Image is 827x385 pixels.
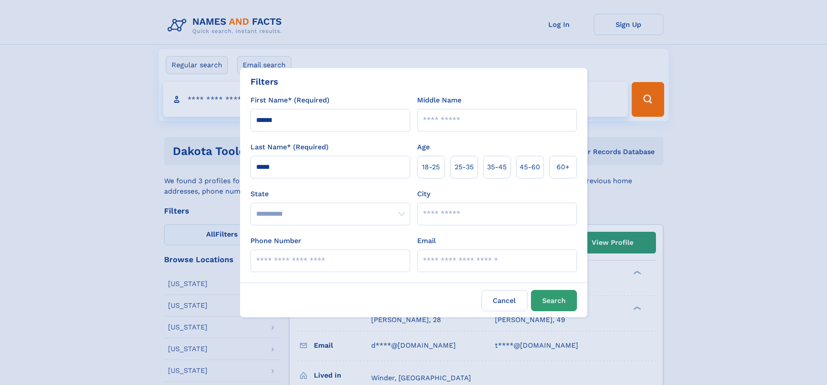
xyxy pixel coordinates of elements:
[422,162,440,172] span: 18‑25
[250,236,301,246] label: Phone Number
[250,75,278,88] div: Filters
[250,95,329,105] label: First Name* (Required)
[455,162,474,172] span: 25‑35
[417,142,430,152] label: Age
[417,95,461,105] label: Middle Name
[250,189,410,199] label: State
[481,290,527,311] label: Cancel
[557,162,570,172] span: 60+
[250,142,329,152] label: Last Name* (Required)
[417,236,436,246] label: Email
[417,189,430,199] label: City
[531,290,577,311] button: Search
[487,162,507,172] span: 35‑45
[520,162,540,172] span: 45‑60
